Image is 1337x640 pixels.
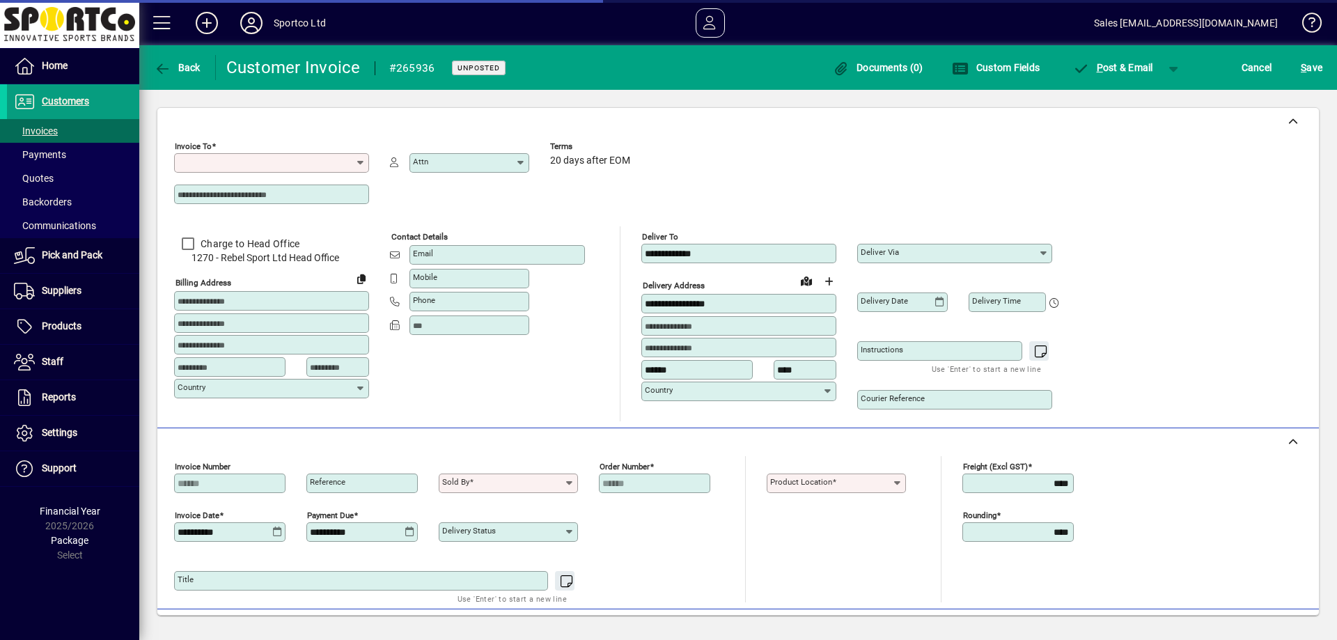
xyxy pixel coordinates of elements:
[600,462,650,471] mat-label: Order number
[948,55,1043,80] button: Custom Fields
[175,141,212,151] mat-label: Invoice To
[178,575,194,584] mat-label: Title
[42,249,102,260] span: Pick and Pack
[442,526,496,536] mat-label: Delivery status
[1301,56,1322,79] span: ave
[14,173,54,184] span: Quotes
[829,55,927,80] button: Documents (0)
[42,427,77,438] span: Settings
[7,309,139,344] a: Products
[7,214,139,237] a: Communications
[7,166,139,190] a: Quotes
[1242,56,1272,79] span: Cancel
[963,462,1028,471] mat-label: Freight (excl GST)
[861,247,899,257] mat-label: Deliver via
[139,55,216,80] app-page-header-button: Back
[175,510,219,520] mat-label: Invoice date
[861,296,908,306] mat-label: Delivery date
[7,119,139,143] a: Invoices
[1292,3,1320,48] a: Knowledge Base
[226,56,361,79] div: Customer Invoice
[174,251,369,265] span: 1270 - Rebel Sport Ltd Head Office
[550,155,630,166] span: 20 days after EOM
[7,274,139,309] a: Suppliers
[963,510,996,520] mat-label: Rounding
[952,62,1040,73] span: Custom Fields
[932,361,1041,377] mat-hint: Use 'Enter' to start a new line
[185,10,229,36] button: Add
[458,63,500,72] span: Unposted
[972,296,1021,306] mat-label: Delivery time
[442,477,469,487] mat-label: Sold by
[42,95,89,107] span: Customers
[413,295,435,305] mat-label: Phone
[42,391,76,403] span: Reports
[458,591,567,607] mat-hint: Use 'Enter' to start a new line
[7,238,139,273] a: Pick and Pack
[42,356,63,367] span: Staff
[7,143,139,166] a: Payments
[178,382,205,392] mat-label: Country
[833,62,923,73] span: Documents (0)
[389,57,435,79] div: #265936
[7,190,139,214] a: Backorders
[861,345,903,354] mat-label: Instructions
[14,125,58,136] span: Invoices
[642,232,678,242] mat-label: Deliver To
[7,380,139,415] a: Reports
[7,49,139,84] a: Home
[42,320,81,331] span: Products
[413,272,437,282] mat-label: Mobile
[795,270,818,292] a: View on map
[413,157,428,166] mat-label: Attn
[229,10,274,36] button: Profile
[1065,55,1160,80] button: Post & Email
[14,220,96,231] span: Communications
[1072,62,1153,73] span: ost & Email
[14,196,72,208] span: Backorders
[7,416,139,451] a: Settings
[1097,62,1103,73] span: P
[175,462,230,471] mat-label: Invoice number
[198,237,299,251] label: Charge to Head Office
[42,462,77,474] span: Support
[861,393,925,403] mat-label: Courier Reference
[770,477,832,487] mat-label: Product location
[42,60,68,71] span: Home
[51,535,88,546] span: Package
[42,285,81,296] span: Suppliers
[14,149,66,160] span: Payments
[7,345,139,380] a: Staff
[274,12,326,34] div: Sportco Ltd
[1297,55,1326,80] button: Save
[818,270,840,292] button: Choose address
[1238,55,1276,80] button: Cancel
[150,55,204,80] button: Back
[7,451,139,486] a: Support
[550,142,634,151] span: Terms
[413,249,433,258] mat-label: Email
[1301,62,1306,73] span: S
[307,510,354,520] mat-label: Payment due
[1094,12,1278,34] div: Sales [EMAIL_ADDRESS][DOMAIN_NAME]
[350,267,373,290] button: Copy to Delivery address
[154,62,201,73] span: Back
[310,477,345,487] mat-label: Reference
[40,506,100,517] span: Financial Year
[645,385,673,395] mat-label: Country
